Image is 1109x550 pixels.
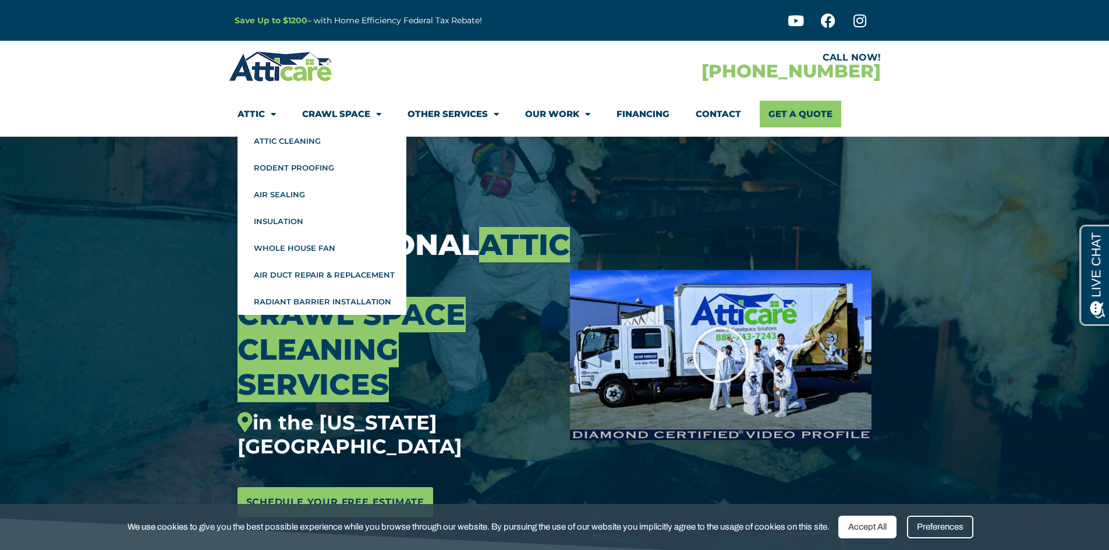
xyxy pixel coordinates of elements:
a: Financing [616,101,669,127]
ul: Attic [238,127,406,315]
a: Other Services [408,101,499,127]
a: Schedule Your Free Estimate [238,487,434,517]
div: Preferences [907,516,973,538]
a: Air Sealing [238,181,406,208]
div: Play Video [692,326,750,384]
div: Accept All [838,516,897,538]
a: Insulation [238,208,406,235]
nav: Menu [238,101,872,127]
span: Cleaning Services [238,332,399,402]
a: Whole House Fan [238,235,406,261]
span: Schedule Your Free Estimate [246,493,425,512]
h3: #1 Professional [238,193,553,459]
a: Attic Cleaning [238,127,406,154]
a: Contact [696,101,741,127]
span: Attic & Crawl Space [238,227,570,332]
a: Radiant Barrier Installation [238,288,406,315]
span: Opens a chat window [29,9,94,24]
a: Rodent Proofing [238,154,406,181]
iframe: Chat Invitation [6,428,192,515]
p: – with Home Efficiency Federal Tax Rebate! [235,14,612,27]
a: Our Work [525,101,590,127]
div: CALL NOW! [555,53,881,62]
a: Attic [238,101,276,127]
div: in the [US_STATE][GEOGRAPHIC_DATA] [238,411,553,459]
a: Crawl Space [302,101,381,127]
span: We use cookies to give you the best possible experience while you browse through our website. By ... [127,520,830,534]
a: Save Up to $1200 [235,15,307,26]
a: Get A Quote [760,101,841,127]
a: Air Duct Repair & Replacement [238,261,406,288]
